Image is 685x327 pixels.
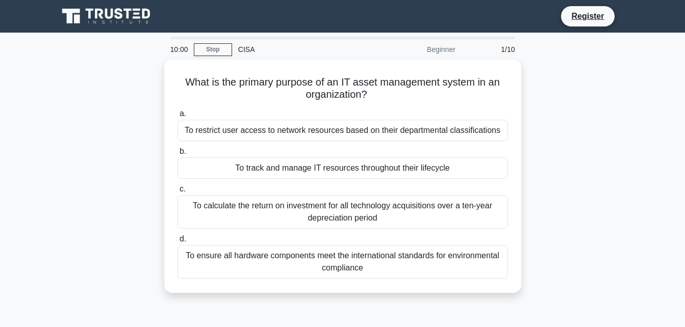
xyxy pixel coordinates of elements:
[164,39,194,60] div: 10:00
[180,109,186,118] span: a.
[177,195,508,229] div: To calculate the return on investment for all technology acquisitions over a ten-year depreciatio...
[176,76,509,101] h5: What is the primary purpose of an IT asset management system in an organization?
[565,10,610,22] a: Register
[177,120,508,141] div: To restrict user access to network resources based on their departmental classifications
[180,184,186,193] span: c.
[462,39,521,60] div: 1/10
[180,147,186,155] span: b.
[177,245,508,279] div: To ensure all hardware components meet the international standards for environmental compliance
[194,43,232,56] a: Stop
[232,39,372,60] div: CISA
[372,39,462,60] div: Beginner
[180,234,186,243] span: d.
[177,157,508,179] div: To track and manage IT resources throughout their lifecycle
